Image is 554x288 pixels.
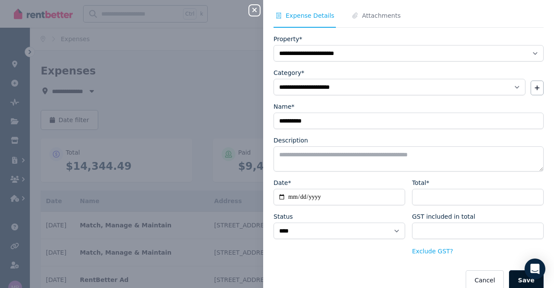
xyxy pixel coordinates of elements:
[286,11,334,20] span: Expense Details
[274,11,544,28] nav: Tabs
[412,212,475,221] label: GST included in total
[525,259,545,279] div: Open Intercom Messenger
[274,136,308,145] label: Description
[274,68,304,77] label: Category*
[362,11,400,20] span: Attachments
[274,102,294,111] label: Name*
[412,247,453,256] button: Exclude GST?
[412,178,429,187] label: Total*
[274,35,302,43] label: Property*
[274,178,291,187] label: Date*
[274,212,293,221] label: Status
